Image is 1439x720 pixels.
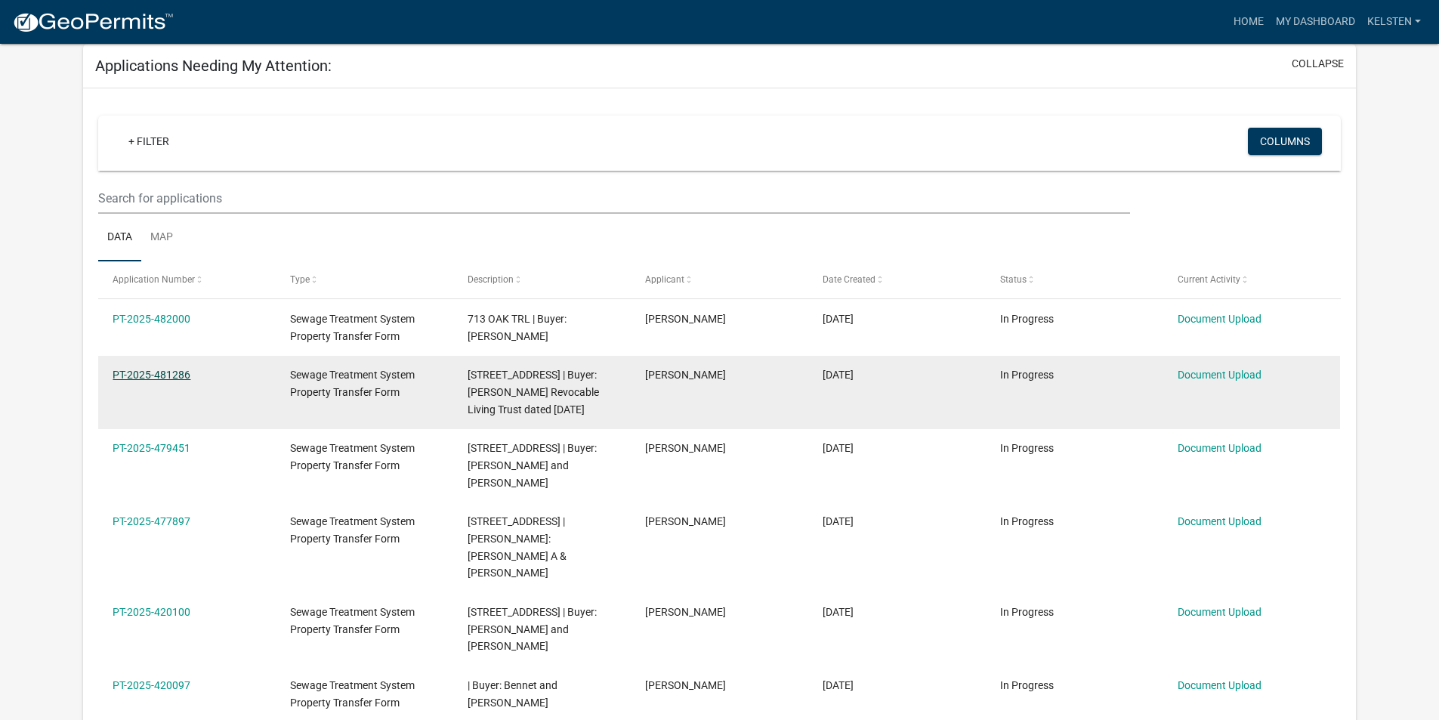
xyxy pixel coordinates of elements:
span: Description [468,274,514,285]
button: Columns [1248,128,1322,155]
a: Data [98,214,141,262]
span: 09/22/2025 [823,313,854,325]
span: Kelsey Stender [645,369,726,381]
span: 09/16/2025 [823,442,854,454]
datatable-header-cell: Type [276,261,453,298]
span: Kelsey Stender [645,606,726,618]
span: Type [290,274,310,285]
a: PT-2025-420097 [113,679,190,691]
span: In Progress [1000,313,1054,325]
datatable-header-cell: Application Number [98,261,276,298]
span: In Progress [1000,515,1054,527]
span: In Progress [1000,606,1054,618]
datatable-header-cell: Applicant [631,261,808,298]
button: collapse [1292,56,1344,72]
a: Kelsten [1361,8,1427,36]
a: Document Upload [1178,313,1261,325]
span: 09/12/2025 [823,515,854,527]
a: Document Upload [1178,515,1261,527]
span: Sewage Treatment System Property Transfer Form [290,313,415,342]
a: Document Upload [1178,606,1261,618]
a: Document Upload [1178,369,1261,381]
a: PT-2025-420100 [113,606,190,618]
a: + Filter [116,128,181,155]
a: Map [141,214,182,262]
span: 05/13/2025 [823,606,854,618]
span: | Buyer: Bennet and Trisha Stich [468,679,557,709]
span: Date Created [823,274,875,285]
datatable-header-cell: Current Activity [1163,261,1340,298]
a: PT-2025-477897 [113,515,190,527]
a: PT-2025-482000 [113,313,190,325]
span: Current Activity [1178,274,1240,285]
h5: Applications Needing My Attention: [95,57,332,75]
a: Document Upload [1178,442,1261,454]
span: Sewage Treatment System Property Transfer Form [290,679,415,709]
datatable-header-cell: Date Created [808,261,986,298]
span: In Progress [1000,679,1054,691]
a: PT-2025-479451 [113,442,190,454]
span: Sewage Treatment System Property Transfer Form [290,442,415,471]
a: PT-2025-481286 [113,369,190,381]
a: Document Upload [1178,679,1261,691]
span: Kelsey Stender [645,313,726,325]
a: Home [1227,8,1270,36]
span: 713 OAK TRL | Buyer: Denise J Prchal [468,313,567,342]
span: Kelsey Stender [645,442,726,454]
span: In Progress [1000,369,1054,381]
span: In Progress [1000,442,1054,454]
span: 38498 NORTH SHORE DR | Buyer: Thomas A & Melissa J Heilman [468,515,567,579]
span: Sewage Treatment System Property Transfer Form [290,369,415,398]
span: Status [1000,274,1027,285]
span: Kelsey Stender [645,679,726,691]
span: 514 SUMMIT ST E | Buyer: Adria Budesca and Amy Herbranson [468,606,597,653]
span: 05/13/2025 [823,679,854,691]
span: Kelsey Stender [645,515,726,527]
span: Application Number [113,274,195,285]
span: 121 NORTH SHORE DR | Buyer: David Buck and Esther Buck [468,442,597,489]
datatable-header-cell: Status [985,261,1163,298]
input: Search for applications [98,183,1129,214]
span: Applicant [645,274,684,285]
span: 24385 CO HWY 1 | Buyer: Eckhardt Revocable Living Trust dated Jun 21, 2018 [468,369,599,416]
datatable-header-cell: Description [453,261,631,298]
span: 09/19/2025 [823,369,854,381]
span: Sewage Treatment System Property Transfer Form [290,515,415,545]
span: Sewage Treatment System Property Transfer Form [290,606,415,635]
a: My Dashboard [1270,8,1361,36]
